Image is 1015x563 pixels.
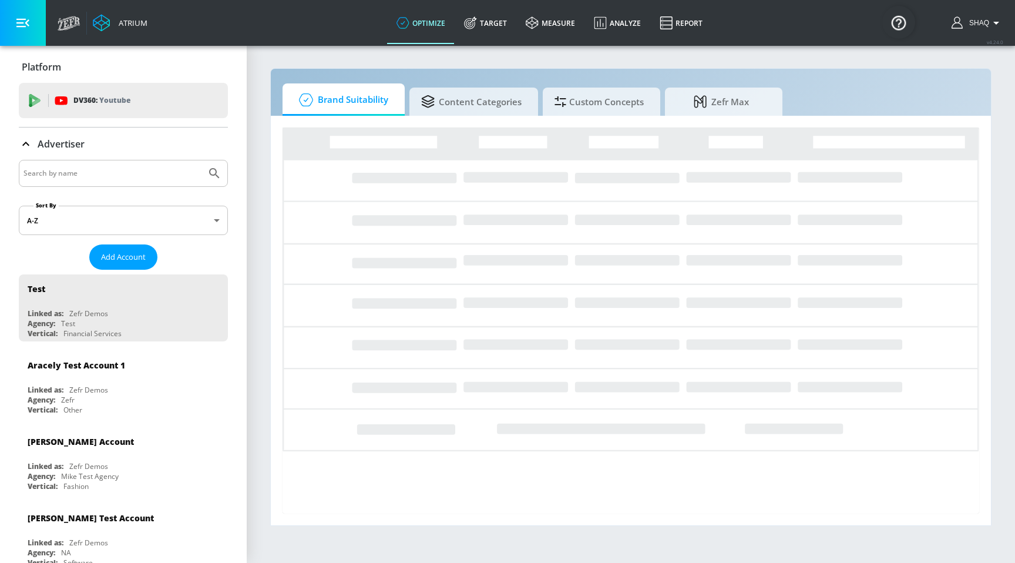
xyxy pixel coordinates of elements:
input: Search by name [23,166,201,181]
div: Fashion [63,481,89,491]
button: Open Resource Center [882,6,915,39]
span: Content Categories [421,88,522,116]
div: Zefr Demos [69,461,108,471]
div: DV360: Youtube [19,83,228,118]
div: Zefr Demos [69,538,108,548]
button: Shaq [952,16,1003,30]
div: Test [28,283,45,294]
div: Test [61,319,75,329]
div: Aracely Test Account 1Linked as:Zefr DemosAgency:ZefrVertical:Other [19,351,228,418]
div: NA [61,548,71,558]
span: Brand Suitability [294,86,388,114]
p: Platform [22,61,61,73]
div: Other [63,405,82,415]
span: login as: shaquille.huang@zefr.com [964,19,989,27]
div: [PERSON_NAME] Test Account [28,512,154,524]
div: Zefr Demos [69,385,108,395]
div: Linked as: [28,461,63,471]
div: Agency: [28,395,55,405]
div: Vertical: [28,481,58,491]
div: [PERSON_NAME] Account [28,436,134,447]
div: Linked as: [28,385,63,395]
div: Mike Test Agency [61,471,119,481]
a: Analyze [584,2,650,44]
div: Financial Services [63,329,122,339]
div: [PERSON_NAME] AccountLinked as:Zefr DemosAgency:Mike Test AgencyVertical:Fashion [19,427,228,494]
div: Platform [19,51,228,83]
div: Advertiser [19,128,228,160]
span: Zefr Max [677,88,766,116]
p: Youtube [99,94,130,106]
p: Advertiser [38,138,85,150]
a: optimize [387,2,455,44]
div: Linked as: [28,309,63,319]
div: Zefr Demos [69,309,108,319]
span: Custom Concepts [554,88,644,116]
span: Add Account [101,250,146,264]
a: Report [650,2,712,44]
div: Vertical: [28,405,58,415]
div: Agency: [28,471,55,481]
div: Agency: [28,319,55,329]
div: Agency: [28,548,55,558]
div: Linked as: [28,538,63,548]
p: DV360: [73,94,130,107]
button: Add Account [89,244,157,270]
div: Zefr [61,395,75,405]
div: Atrium [114,18,147,28]
a: measure [516,2,584,44]
label: Sort By [33,202,59,209]
span: v 4.24.0 [987,39,1003,45]
div: A-Z [19,206,228,235]
a: Atrium [93,14,147,32]
div: TestLinked as:Zefr DemosAgency:TestVertical:Financial Services [19,274,228,341]
a: Target [455,2,516,44]
div: Aracely Test Account 1 [28,360,125,371]
div: Vertical: [28,329,58,339]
